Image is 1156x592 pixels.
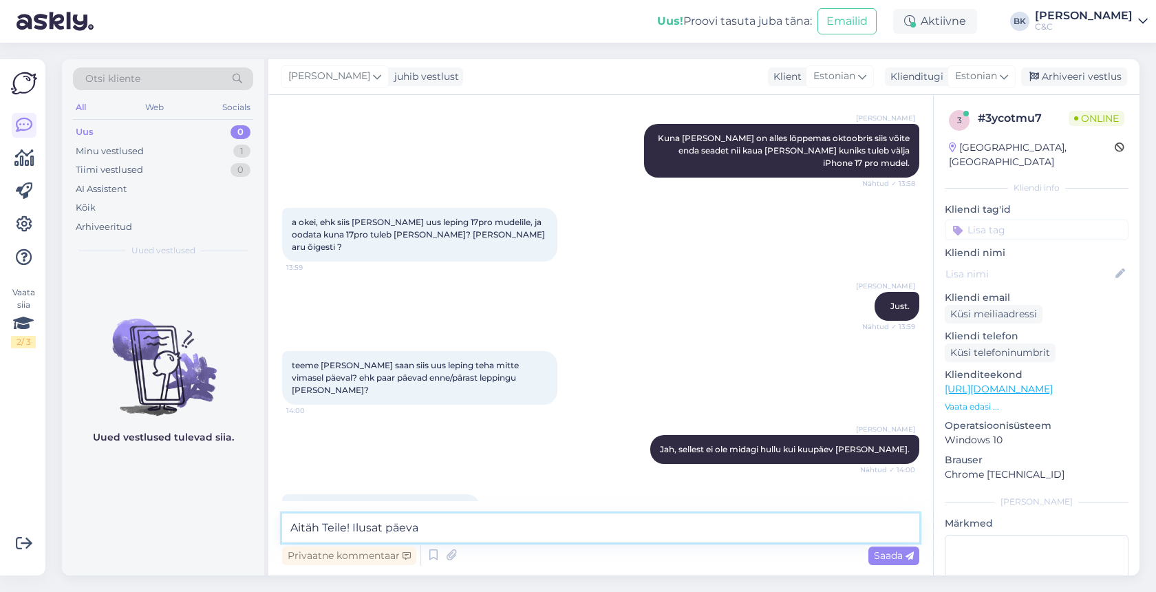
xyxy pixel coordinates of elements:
[282,547,416,565] div: Privaatne kommentaar
[658,133,912,168] span: Kuna [PERSON_NAME] on alles lõppemas oktoobris siis võite enda seadet nii kaua [PERSON_NAME] kuni...
[945,329,1128,343] p: Kliendi telefon
[945,496,1128,508] div: [PERSON_NAME]
[73,98,89,116] div: All
[220,98,253,116] div: Socials
[885,70,943,84] div: Klienditugi
[945,453,1128,467] p: Brauser
[85,72,140,86] span: Otsi kliente
[768,70,802,84] div: Klient
[945,343,1056,362] div: Küsi telefoninumbrit
[862,178,915,189] span: Nähtud ✓ 13:58
[945,220,1128,240] input: Lisa tag
[945,401,1128,413] p: Vaata edasi ...
[93,430,234,445] p: Uued vestlused tulevad siia.
[945,266,1113,282] input: Lisa nimi
[76,125,94,139] div: Uus
[660,444,910,454] span: Jah, sellest ei ole midagi hullu kui kuupäev [PERSON_NAME].
[1035,10,1148,32] a: [PERSON_NAME]C&C
[860,465,915,475] span: Nähtud ✓ 14:00
[1069,111,1124,126] span: Online
[286,262,338,273] span: 13:59
[1021,67,1127,86] div: Arhiveeri vestlus
[813,69,855,84] span: Estonian
[76,145,144,158] div: Minu vestlused
[11,70,37,96] img: Askly Logo
[62,294,264,418] img: No chats
[893,9,977,34] div: Aktiivne
[856,281,915,291] span: [PERSON_NAME]
[1035,21,1133,32] div: C&C
[945,305,1042,324] div: Küsi meiliaadressi
[945,202,1128,217] p: Kliendi tag'id
[292,217,547,252] span: a okei, ehk siis [PERSON_NAME] uus leping 17pro mudelile, ja oodata kuna 17pro tuleb [PERSON_NAME...
[231,163,250,177] div: 0
[945,467,1128,482] p: Chrome [TECHNICAL_ID]
[76,182,127,196] div: AI Assistent
[862,321,915,332] span: Nähtud ✓ 13:59
[389,70,459,84] div: juhib vestlust
[1010,12,1029,31] div: BK
[231,125,250,139] div: 0
[945,368,1128,382] p: Klienditeekond
[945,182,1128,194] div: Kliendi info
[657,13,812,30] div: Proovi tasuta juba täna:
[890,301,910,311] span: Just.
[11,336,36,348] div: 2 / 3
[978,110,1069,127] div: # 3ycotmu7
[949,140,1115,169] div: [GEOGRAPHIC_DATA], [GEOGRAPHIC_DATA]
[288,69,370,84] span: [PERSON_NAME]
[131,244,195,257] span: Uued vestlused
[286,405,338,416] span: 14:00
[142,98,167,116] div: Web
[856,424,915,434] span: [PERSON_NAME]
[76,201,96,215] div: Kõik
[817,8,877,34] button: Emailid
[76,163,143,177] div: Tiimi vestlused
[945,246,1128,260] p: Kliendi nimi
[11,286,36,348] div: Vaata siia
[957,115,962,125] span: 3
[945,516,1128,531] p: Märkmed
[282,514,919,542] textarea: Aitäh Teile! Ilusat päeva
[955,69,997,84] span: Estonian
[945,433,1128,447] p: Windows 10
[76,220,132,234] div: Arhiveeritud
[945,290,1128,305] p: Kliendi email
[945,383,1053,395] a: [URL][DOMAIN_NAME]
[657,14,683,28] b: Uus!
[292,360,521,395] span: teeme [PERSON_NAME] saan siis uus leping teha mitte vimasel päeval? ehk paar päevad enne/pärast l...
[874,549,914,562] span: Saada
[945,419,1128,433] p: Operatsioonisüsteem
[233,145,250,158] div: 1
[1035,10,1133,21] div: [PERSON_NAME]
[856,113,915,123] span: [PERSON_NAME]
